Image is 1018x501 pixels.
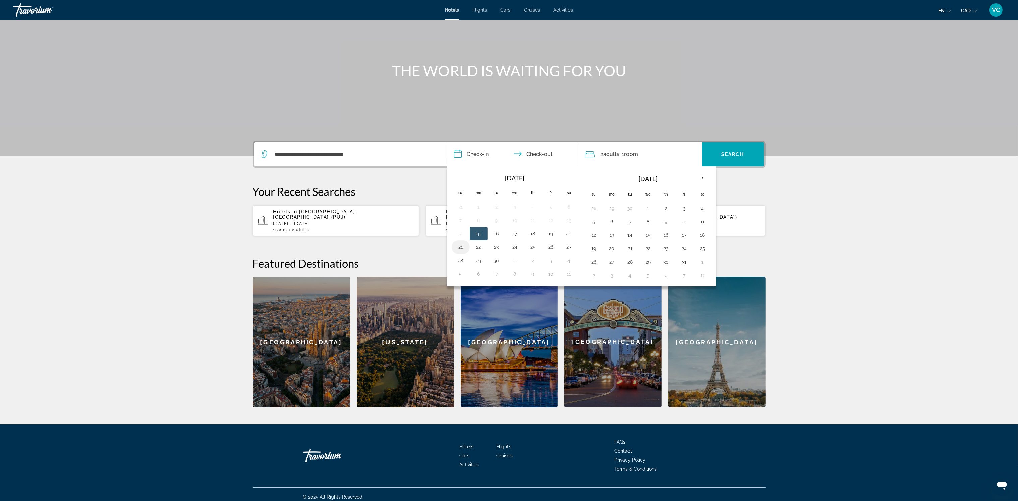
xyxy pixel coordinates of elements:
[694,171,712,186] button: Next month
[459,453,469,458] a: Cars
[625,217,636,226] button: Day 7
[491,269,502,279] button: Day 7
[253,185,766,198] p: Your Recent Searches
[589,244,599,253] button: Day 19
[473,7,487,13] a: Flights
[303,494,364,500] span: © 2025 All Rights Reserved.
[643,217,654,226] button: Day 8
[528,256,538,265] button: Day 2
[589,217,599,226] button: Day 5
[615,448,632,454] a: Contact
[528,269,538,279] button: Day 9
[578,142,702,166] button: Travelers: 2 adults, 0 children
[607,217,617,226] button: Day 6
[620,150,638,159] span: , 1
[607,230,617,240] button: Day 13
[473,256,484,265] button: Day 29
[625,204,636,213] button: Day 30
[546,229,556,238] button: Day 19
[661,204,672,213] button: Day 2
[589,230,599,240] button: Day 12
[697,217,708,226] button: Day 11
[589,204,599,213] button: Day 28
[625,271,636,280] button: Day 4
[455,216,466,225] button: Day 7
[253,257,766,270] h2: Featured Destinations
[459,462,479,467] a: Activities
[510,229,520,238] button: Day 17
[496,453,513,458] a: Cruises
[496,444,511,449] a: Flights
[446,221,587,226] p: [DATE] - [DATE]
[470,171,560,185] th: [DATE]
[624,151,638,157] span: Room
[357,277,454,407] a: [US_STATE]
[459,444,473,449] a: Hotels
[643,271,654,280] button: Day 5
[273,209,357,220] span: [GEOGRAPHIC_DATA], [GEOGRAPHIC_DATA] (PUJ)
[564,277,662,407] a: [GEOGRAPHIC_DATA]
[510,216,520,225] button: Day 10
[455,269,466,279] button: Day 5
[473,242,484,252] button: Day 22
[253,277,350,407] a: [GEOGRAPHIC_DATA]
[938,6,951,15] button: Change language
[564,242,575,252] button: Day 27
[564,229,575,238] button: Day 20
[601,150,620,159] span: 2
[661,230,672,240] button: Day 16
[446,209,470,214] span: Hotels in
[679,204,690,213] button: Day 3
[625,257,636,267] button: Day 28
[510,202,520,212] button: Day 3
[528,229,538,238] button: Day 18
[473,216,484,225] button: Day 8
[461,277,558,407] a: [GEOGRAPHIC_DATA]
[615,466,657,472] a: Terms & Conditions
[564,202,575,212] button: Day 6
[491,229,502,238] button: Day 16
[528,202,538,212] button: Day 4
[961,8,971,13] span: CAD
[697,244,708,253] button: Day 25
[546,216,556,225] button: Day 12
[702,142,764,166] button: Search
[275,228,287,232] span: Room
[697,257,708,267] button: Day 1
[615,457,646,463] a: Privacy Policy
[524,7,540,13] a: Cruises
[604,151,620,157] span: Adults
[643,257,654,267] button: Day 29
[510,269,520,279] button: Day 8
[625,230,636,240] button: Day 14
[546,202,556,212] button: Day 5
[679,244,690,253] button: Day 24
[446,228,460,232] span: 1
[679,217,690,226] button: Day 10
[564,256,575,265] button: Day 4
[554,7,573,13] a: Activities
[455,256,466,265] button: Day 28
[273,228,287,232] span: 1
[697,230,708,240] button: Day 18
[668,277,766,407] a: [GEOGRAPHIC_DATA]
[661,217,672,226] button: Day 9
[607,204,617,213] button: Day 29
[510,256,520,265] button: Day 1
[697,271,708,280] button: Day 8
[445,7,459,13] a: Hotels
[607,257,617,267] button: Day 27
[607,244,617,253] button: Day 20
[603,171,694,187] th: [DATE]
[426,205,592,236] button: Hotels in [GEOGRAPHIC_DATA], [GEOGRAPHIC_DATA] (BCN)[DATE] - [DATE]1Room2Adults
